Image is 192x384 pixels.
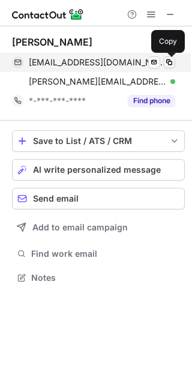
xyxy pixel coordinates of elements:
button: Send email [12,188,185,209]
button: Notes [12,269,185,286]
span: Add to email campaign [32,223,128,232]
button: Find work email [12,245,185,262]
div: Save to List / ATS / CRM [33,136,164,146]
button: AI write personalized message [12,159,185,181]
span: Send email [33,194,79,203]
button: save-profile-one-click [12,130,185,152]
div: [PERSON_NAME] [12,36,92,48]
span: AI write personalized message [33,165,161,175]
button: Reveal Button [128,95,175,107]
span: [EMAIL_ADDRESS][DOMAIN_NAME] [29,57,166,68]
span: Notes [31,272,180,283]
span: [PERSON_NAME][EMAIL_ADDRESS][DOMAIN_NAME] [29,76,166,87]
span: Find work email [31,248,180,259]
img: ContactOut v5.3.10 [12,7,84,22]
button: Add to email campaign [12,217,185,238]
